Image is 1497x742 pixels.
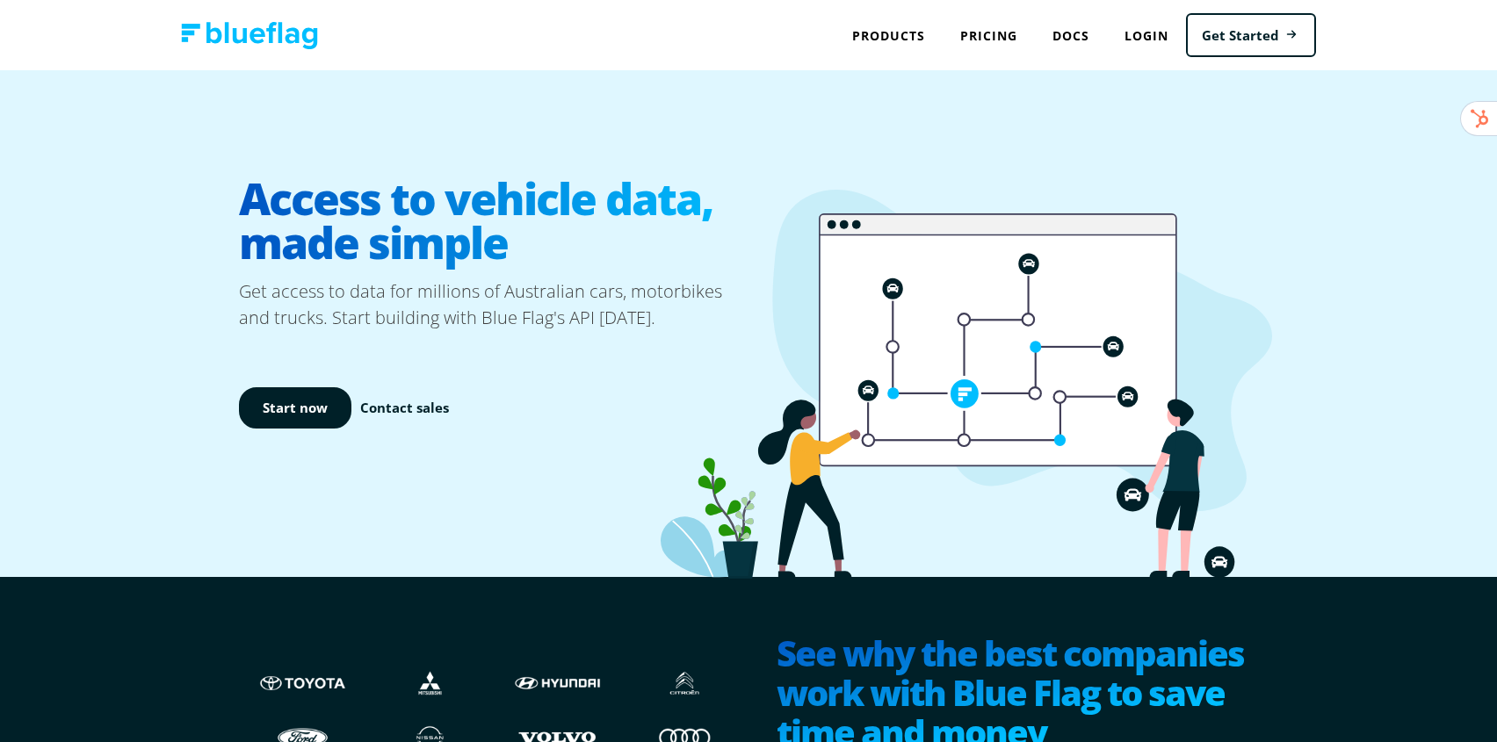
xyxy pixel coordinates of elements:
a: Pricing [943,18,1035,54]
img: Blue Flag logo [181,22,318,49]
p: Get access to data for millions of Australian cars, motorbikes and trucks. Start building with Bl... [239,278,748,331]
img: Hyundai logo [511,666,604,700]
img: Citroen logo [639,666,731,700]
img: Toyota logo [257,666,349,700]
div: Products [835,18,943,54]
a: Contact sales [360,398,449,418]
a: Get Started [1186,13,1316,58]
a: Start now [239,387,351,429]
h1: Access to vehicle data, made simple [239,162,748,278]
img: Mistubishi logo [384,666,476,700]
a: Login to Blue Flag application [1107,18,1186,54]
a: Docs [1035,18,1107,54]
